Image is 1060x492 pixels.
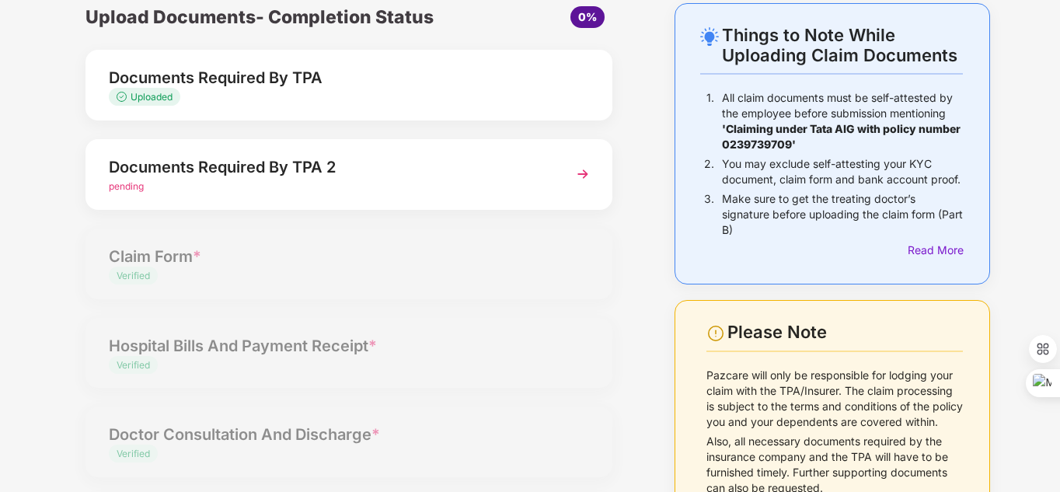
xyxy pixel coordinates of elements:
div: Things to Note While Uploading Claim Documents [722,25,963,65]
p: Pazcare will only be responsible for lodging your claim with the TPA/Insurer. The claim processin... [706,368,964,430]
span: 0% [578,10,597,23]
p: 2. [704,156,714,187]
img: svg+xml;base64,PHN2ZyBpZD0iTmV4dCIgeG1sbnM9Imh0dHA6Ly93d3cudzMub3JnLzIwMDAvc3ZnIiB3aWR0aD0iMzYiIG... [569,160,597,188]
img: svg+xml;base64,PHN2ZyBpZD0iV2FybmluZ18tXzI0eDI0IiBkYXRhLW5hbWU9Ildhcm5pbmcgLSAyNHgyNCIgeG1sbnM9Im... [706,324,725,343]
p: 3. [704,191,714,238]
b: 'Claiming under Tata AIG with policy number 0239739709' [722,122,961,151]
div: Documents Required By TPA 2 [109,155,549,180]
div: Upload Documents- Completion Status [85,3,437,31]
img: svg+xml;base64,PHN2ZyB4bWxucz0iaHR0cDovL3d3dy53My5vcmcvMjAwMC9zdmciIHdpZHRoPSIyNC4wOTMiIGhlaWdodD... [700,27,719,46]
div: Read More [908,242,963,259]
p: All claim documents must be self-attested by the employee before submission mentioning [722,90,963,152]
div: Please Note [727,322,963,343]
div: Documents Required By TPA [109,65,549,90]
img: svg+xml;base64,PHN2ZyB4bWxucz0iaHR0cDovL3d3dy53My5vcmcvMjAwMC9zdmciIHdpZHRoPSIxMy4zMzMiIGhlaWdodD... [117,92,131,102]
span: Uploaded [131,91,173,103]
span: pending [109,180,144,192]
p: You may exclude self-attesting your KYC document, claim form and bank account proof. [722,156,963,187]
p: Make sure to get the treating doctor’s signature before uploading the claim form (Part B) [722,191,963,238]
p: 1. [706,90,714,152]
